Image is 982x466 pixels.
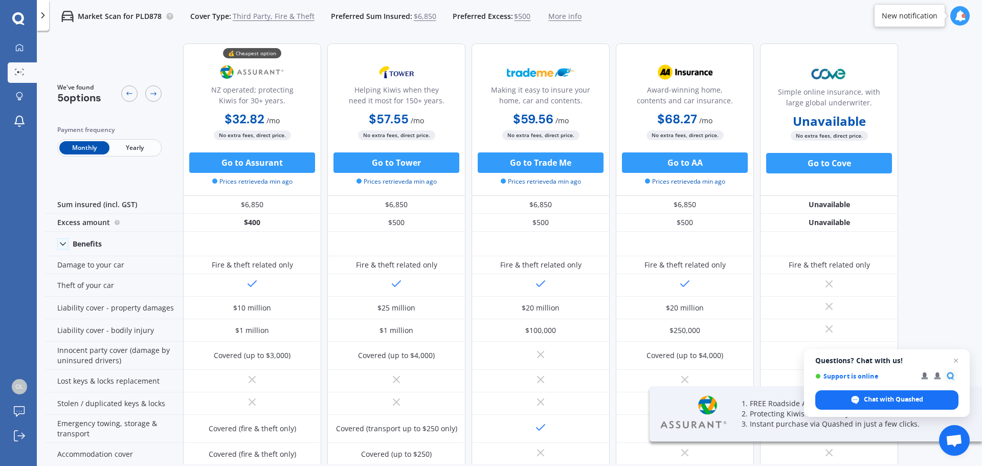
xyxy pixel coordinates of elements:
[233,303,271,313] div: $10 million
[669,325,700,336] div: $250,000
[235,325,269,336] div: $1 million
[363,59,430,85] img: Tower.webp
[472,196,610,214] div: $6,850
[472,214,610,232] div: $500
[189,152,315,173] button: Go to Assurant
[183,214,321,232] div: $400
[380,325,413,336] div: $1 million
[864,395,923,404] span: Chat with Quashed
[502,130,579,140] span: No extra fees, direct price.
[645,177,725,186] span: Prices retrieved a min ago
[742,398,956,409] p: 1. FREE Roadside Assistance for a limited time.
[358,350,435,361] div: Covered (up to $4,000)
[214,130,291,140] span: No extra fees, direct price.
[356,177,437,186] span: Prices retrieved a min ago
[624,84,745,110] div: Award-winning home, contents and car insurance.
[45,256,183,274] div: Damage to your car
[45,297,183,319] div: Liability cover - property damages
[501,177,581,186] span: Prices retrieved a min ago
[45,392,183,415] div: Stolen / duplicated keys & locks
[760,196,898,214] div: Unavailable
[223,48,281,58] div: 💰 Cheapest option
[212,177,293,186] span: Prices retrieved a min ago
[815,390,958,410] span: Chat with Quashed
[622,152,748,173] button: Go to AA
[45,274,183,297] div: Theft of your car
[616,214,754,232] div: $500
[61,10,74,23] img: car.f15378c7a67c060ca3f3.svg
[658,394,729,431] img: Assurant.webp
[327,214,465,232] div: $500
[233,11,315,21] span: Third Party, Fire & Theft
[45,370,183,392] div: Lost keys & locks replacement
[525,325,556,336] div: $100,000
[59,141,109,154] span: Monthly
[453,11,513,21] span: Preferred Excess:
[45,443,183,465] div: Accommodation cover
[73,239,102,249] div: Benefits
[411,116,424,125] span: / mo
[548,11,582,21] span: More info
[212,260,293,270] div: Fire & theft related only
[514,11,530,21] span: $500
[78,11,162,21] p: Market Scan for PLD878
[644,260,726,270] div: Fire & theft related only
[651,59,719,85] img: AA.webp
[336,424,457,434] div: Covered (transport up to $250 only)
[513,111,553,127] b: $59.56
[192,84,313,110] div: NZ operated; protecting Kiwis for 30+ years.
[183,196,321,214] div: $6,850
[939,425,970,456] a: Open chat
[616,196,754,214] div: $6,850
[699,116,712,125] span: / mo
[766,153,892,173] button: Go to Cove
[815,357,958,365] span: Questions? Chat with us!
[225,111,264,127] b: $32.82
[45,196,183,214] div: Sum insured (incl. GST)
[57,91,101,104] span: 5 options
[358,130,435,140] span: No extra fees, direct price.
[327,196,465,214] div: $6,850
[12,379,27,394] img: 0baa5a3cf90ecb2da9c23313eeb8a2a0
[789,260,870,270] div: Fire & theft related only
[815,372,914,380] span: Support is online
[214,350,291,361] div: Covered (up to $3,000)
[45,214,183,232] div: Excess amount
[882,11,938,21] div: New notification
[646,350,723,361] div: Covered (up to $4,000)
[209,449,296,459] div: Covered (fire & theft only)
[333,152,459,173] button: Go to Tower
[336,84,457,110] div: Helping Kiwis when they need it most for 150+ years.
[480,84,601,110] div: Making it easy to insure your home, car and contents.
[369,111,409,127] b: $57.55
[666,303,704,313] div: $20 million
[377,303,415,313] div: $25 million
[795,61,863,87] img: Cove.webp
[57,83,101,92] span: We've found
[356,260,437,270] div: Fire & theft related only
[57,125,162,135] div: Payment frequency
[190,11,231,21] span: Cover Type:
[45,415,183,443] div: Emergency towing, storage & transport
[657,111,697,127] b: $68.27
[742,419,956,429] p: 3. Instant purchase via Quashed in just a few clicks.
[522,303,560,313] div: $20 million
[760,214,898,232] div: Unavailable
[500,260,582,270] div: Fire & theft related only
[109,141,160,154] span: Yearly
[331,11,412,21] span: Preferred Sum Insured:
[414,11,436,21] span: $6,850
[791,131,868,141] span: No extra fees, direct price.
[361,449,432,459] div: Covered (up to $250)
[209,424,296,434] div: Covered (fire & theft only)
[266,116,280,125] span: / mo
[742,409,956,419] p: 2. Protecting Kiwis for over 35 years.
[218,59,286,85] img: Assurant.png
[45,342,183,370] div: Innocent party cover (damage by uninsured drivers)
[45,319,183,342] div: Liability cover - bodily injury
[793,116,866,126] b: Unavailable
[769,86,889,112] div: Simple online insurance, with large global underwriter.
[555,116,569,125] span: / mo
[646,130,724,140] span: No extra fees, direct price.
[478,152,604,173] button: Go to Trade Me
